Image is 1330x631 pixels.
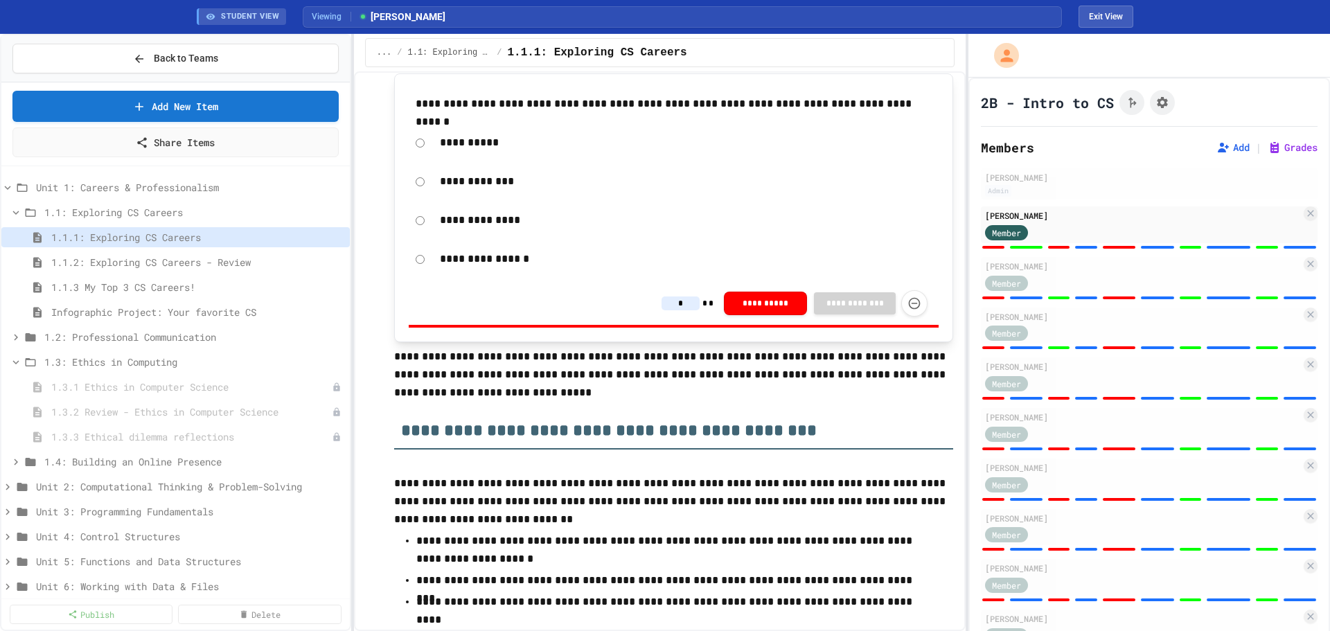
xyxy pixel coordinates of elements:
[992,579,1021,592] span: Member
[992,428,1021,441] span: Member
[332,382,342,392] div: Unpublished
[332,407,342,417] div: Unpublished
[10,605,172,624] a: Publish
[51,280,344,294] span: 1.1.3 My Top 3 CS Careers!
[51,429,332,444] span: 1.3.3 Ethical dilemma reflections
[44,205,344,220] span: 1.1: Exploring CS Careers
[154,51,218,66] span: Back to Teams
[36,554,344,569] span: Unit 5: Functions and Data Structures
[36,504,344,519] span: Unit 3: Programming Fundamentals
[985,260,1301,272] div: [PERSON_NAME]
[992,528,1021,541] span: Member
[12,127,339,157] a: Share Items
[985,185,1011,197] div: Admin
[397,47,402,58] span: /
[44,330,344,344] span: 1.2: Professional Communication
[1216,141,1250,154] button: Add
[992,377,1021,390] span: Member
[36,529,344,544] span: Unit 4: Control Structures
[992,327,1021,339] span: Member
[985,411,1301,423] div: [PERSON_NAME]
[985,171,1313,184] div: [PERSON_NAME]
[51,255,344,269] span: 1.1.2: Exploring CS Careers - Review
[36,579,344,594] span: Unit 6: Working with Data & Files
[985,310,1301,323] div: [PERSON_NAME]
[51,230,344,245] span: 1.1.1: Exploring CS Careers
[44,454,344,469] span: 1.4: Building an Online Presence
[1255,139,1262,156] span: |
[178,605,341,624] a: Delete
[992,277,1021,290] span: Member
[221,11,279,23] span: STUDENT VIEW
[981,138,1034,157] h2: Members
[36,479,344,494] span: Unit 2: Computational Thinking & Problem-Solving
[985,209,1301,222] div: [PERSON_NAME]
[358,10,445,24] span: [PERSON_NAME]
[1150,90,1175,115] button: Assignment Settings
[12,91,339,122] a: Add New Item
[497,47,502,58] span: /
[985,612,1301,625] div: [PERSON_NAME]
[992,479,1021,491] span: Member
[979,39,1022,71] div: My Account
[312,10,351,23] span: Viewing
[901,290,928,317] button: Force resubmission of student's answer (Admin only)
[985,461,1301,474] div: [PERSON_NAME]
[51,380,332,394] span: 1.3.1 Ethics in Computer Science
[985,360,1301,373] div: [PERSON_NAME]
[51,305,344,319] span: Infographic Project: Your favorite CS
[1119,90,1144,115] button: Click to see fork details
[1268,141,1318,154] button: Grades
[985,562,1301,574] div: [PERSON_NAME]
[408,47,492,58] span: 1.1: Exploring CS Careers
[44,355,344,369] span: 1.3: Ethics in Computing
[992,226,1021,239] span: Member
[12,44,339,73] button: Back to Teams
[377,47,392,58] span: ...
[1079,6,1133,28] button: Exit student view
[51,405,332,419] span: 1.3.2 Review - Ethics in Computer Science
[36,180,344,195] span: Unit 1: Careers & Professionalism
[981,93,1114,112] h1: 2B - Intro to CS
[985,512,1301,524] div: [PERSON_NAME]
[332,432,342,442] div: Unpublished
[507,44,686,61] span: 1.1.1: Exploring CS Careers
